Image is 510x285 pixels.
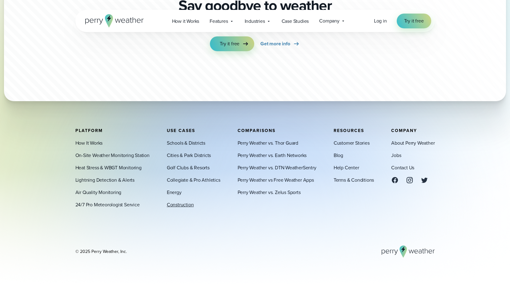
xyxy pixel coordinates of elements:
[167,176,220,184] a: Collegiate & Pro Athletics
[167,152,211,159] a: Cities & Park Districts
[238,164,316,171] a: Perry Weather vs. DTN WeatherSentry
[167,189,182,196] a: Energy
[334,176,374,184] a: Terms & Conditions
[282,18,309,25] span: Case Studies
[334,164,359,171] a: Help Center
[238,152,307,159] a: Perry Weather vs. Earth Networks
[397,14,431,28] a: Try it free
[276,15,314,27] a: Case Studies
[245,18,265,25] span: Industries
[334,152,343,159] a: Blog
[172,18,199,25] span: How it Works
[75,139,103,147] a: How It Works
[75,249,127,255] div: © 2025 Perry Weather, Inc.
[238,189,301,196] a: Perry Weather vs. Zelus Sports
[75,201,140,209] a: 24/7 Pro Meteorologist Service
[260,40,290,47] span: Get more info
[75,164,142,171] a: Heat Stress & WBGT Monitoring
[210,36,254,51] a: Try it free
[167,164,210,171] a: Golf Clubs & Resorts
[374,17,387,25] a: Log in
[391,127,417,134] span: Company
[391,139,435,147] a: About Perry Weather
[334,127,364,134] span: Resources
[210,18,228,25] span: Features
[391,164,414,171] a: Contact Us
[319,17,339,25] span: Company
[167,201,194,209] a: Construction
[75,176,135,184] a: Lightning Detection & Alerts
[75,127,103,134] span: Platform
[391,152,401,159] a: Jobs
[220,40,239,47] span: Try it free
[238,139,298,147] a: Perry Weather vs. Thor Guard
[167,15,205,27] a: How it Works
[167,139,205,147] a: Schools & Districts
[334,139,370,147] a: Customer Stories
[167,127,195,134] span: Use Cases
[75,189,122,196] a: Air Quality Monitoring
[260,36,300,51] a: Get more info
[404,17,424,25] span: Try it free
[238,176,314,184] a: Perry Weather vs Free Weather Apps
[75,152,150,159] a: On-Site Weather Monitoring Station
[374,17,387,24] span: Log in
[238,127,275,134] span: Comparisons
